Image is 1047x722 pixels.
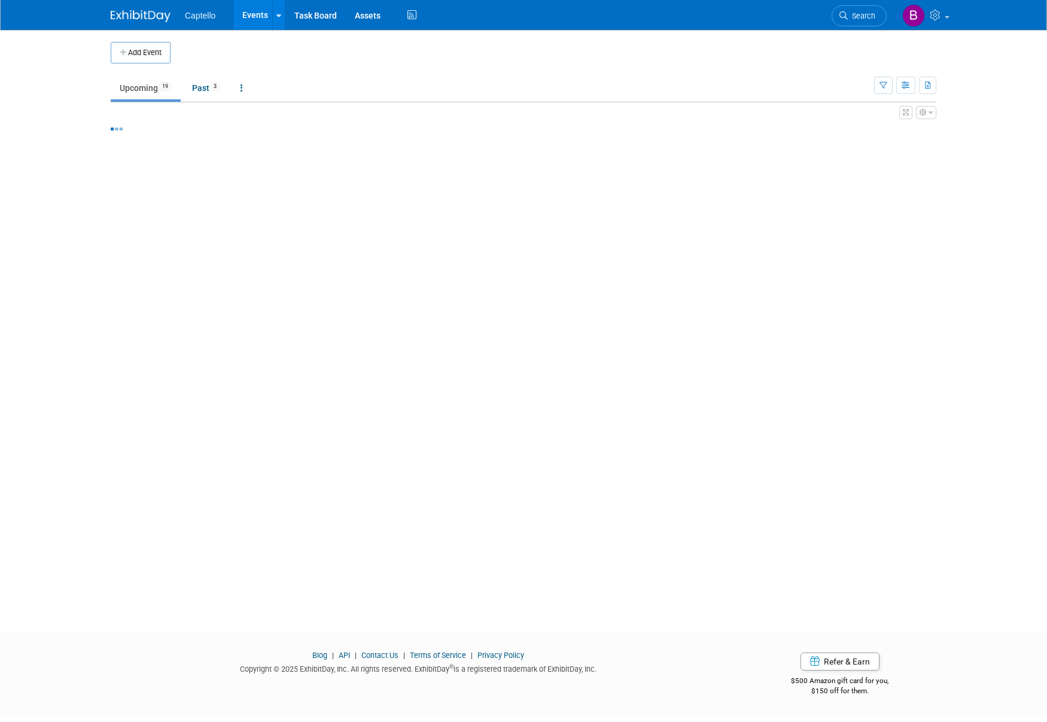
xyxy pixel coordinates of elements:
img: loading... [111,128,123,131]
img: ExhibitDay [111,10,171,22]
span: | [400,651,408,660]
img: Brad Froese [902,4,925,27]
a: Past3 [183,77,229,99]
a: Blog [312,651,327,660]
a: Refer & Earn [801,653,879,671]
sup: ® [449,663,454,670]
span: 3 [210,82,220,91]
a: Upcoming19 [111,77,181,99]
a: Privacy Policy [477,651,524,660]
div: $150 off for them. [744,686,937,696]
a: API [339,651,350,660]
span: Captello [185,11,215,20]
a: Terms of Service [410,651,466,660]
span: 19 [159,82,172,91]
button: Add Event [111,42,171,63]
div: $500 Amazon gift card for you, [744,668,937,696]
span: | [352,651,360,660]
div: Copyright © 2025 ExhibitDay, Inc. All rights reserved. ExhibitDay is a registered trademark of Ex... [111,661,726,675]
a: Contact Us [361,651,398,660]
a: Search [832,5,887,26]
span: Search [848,11,875,20]
span: | [329,651,337,660]
span: | [468,651,476,660]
